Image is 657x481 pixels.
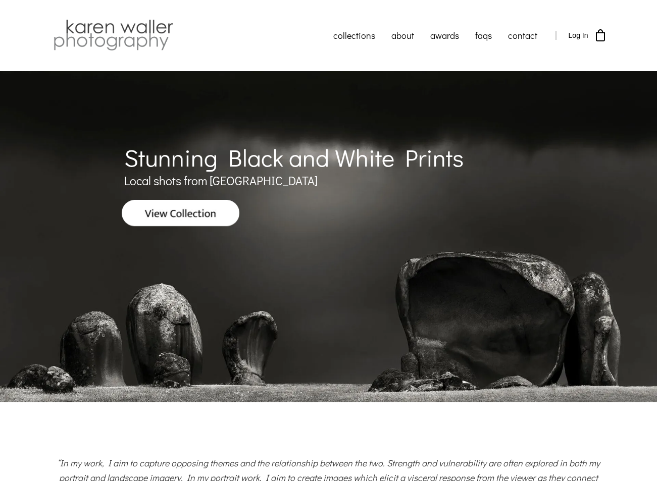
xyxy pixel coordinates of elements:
a: contact [500,23,545,48]
a: collections [325,23,383,48]
a: faqs [467,23,500,48]
img: View Collection [122,200,240,226]
span: Stunning Black and White Prints [124,141,464,173]
a: awards [422,23,467,48]
img: Karen Waller Photography [51,18,176,53]
a: about [383,23,422,48]
span: Log In [569,31,588,39]
span: Local shots from [GEOGRAPHIC_DATA] [124,173,318,188]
